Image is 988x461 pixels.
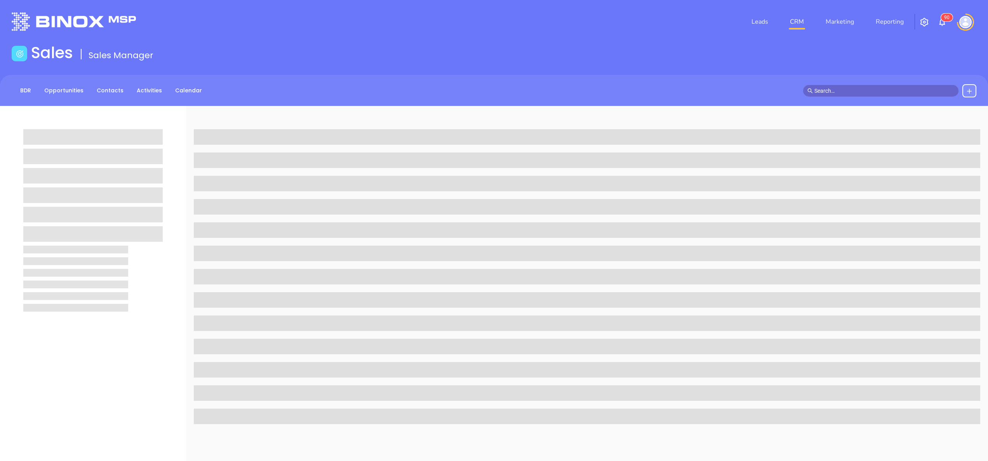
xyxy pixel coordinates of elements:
[31,43,73,62] h1: Sales
[823,14,857,29] a: Marketing
[944,15,947,20] span: 9
[16,84,36,97] a: BDR
[748,14,771,29] a: Leads
[920,17,929,27] img: iconSetting
[787,14,807,29] a: CRM
[12,12,136,31] img: logo
[873,14,907,29] a: Reporting
[959,16,972,28] img: user
[814,87,954,95] input: Search…
[92,84,128,97] a: Contacts
[938,17,947,27] img: iconNotification
[941,14,953,21] sup: 90
[947,15,950,20] span: 0
[40,84,88,97] a: Opportunities
[89,49,153,61] span: Sales Manager
[132,84,167,97] a: Activities
[807,88,813,94] span: search
[170,84,207,97] a: Calendar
